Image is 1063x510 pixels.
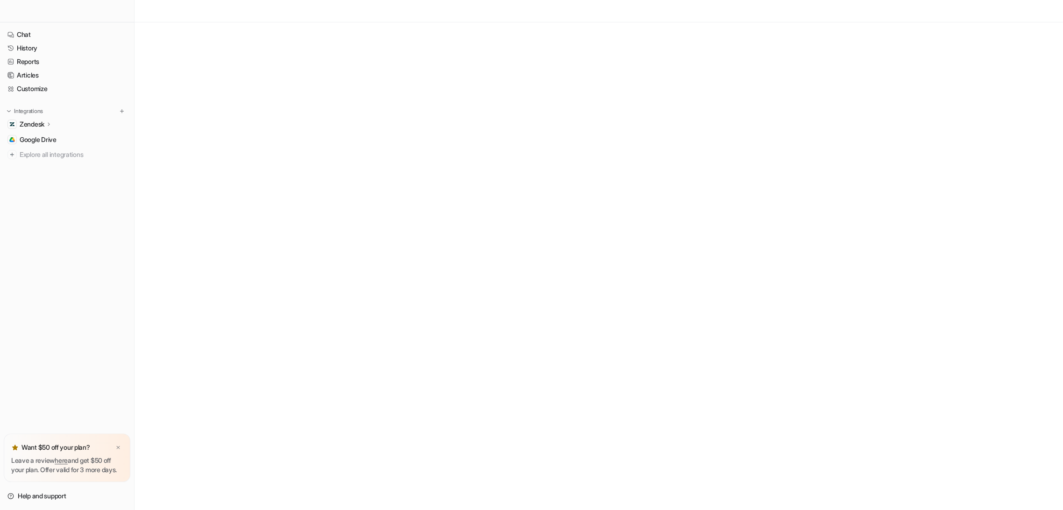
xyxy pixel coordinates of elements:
[6,108,12,114] img: expand menu
[14,107,43,115] p: Integrations
[4,106,46,116] button: Integrations
[55,456,68,464] a: here
[9,121,15,127] img: Zendesk
[4,489,130,503] a: Help and support
[7,150,17,159] img: explore all integrations
[11,456,123,475] p: Leave a review and get $50 off your plan. Offer valid for 3 more days.
[4,148,130,161] a: Explore all integrations
[21,443,90,452] p: Want $50 off your plan?
[20,147,127,162] span: Explore all integrations
[4,55,130,68] a: Reports
[9,137,15,142] img: Google Drive
[20,120,44,129] p: Zendesk
[4,28,130,41] a: Chat
[4,69,130,82] a: Articles
[119,108,125,114] img: menu_add.svg
[4,133,130,146] a: Google DriveGoogle Drive
[115,445,121,451] img: x
[4,42,130,55] a: History
[4,82,130,95] a: Customize
[20,135,57,144] span: Google Drive
[11,444,19,451] img: star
